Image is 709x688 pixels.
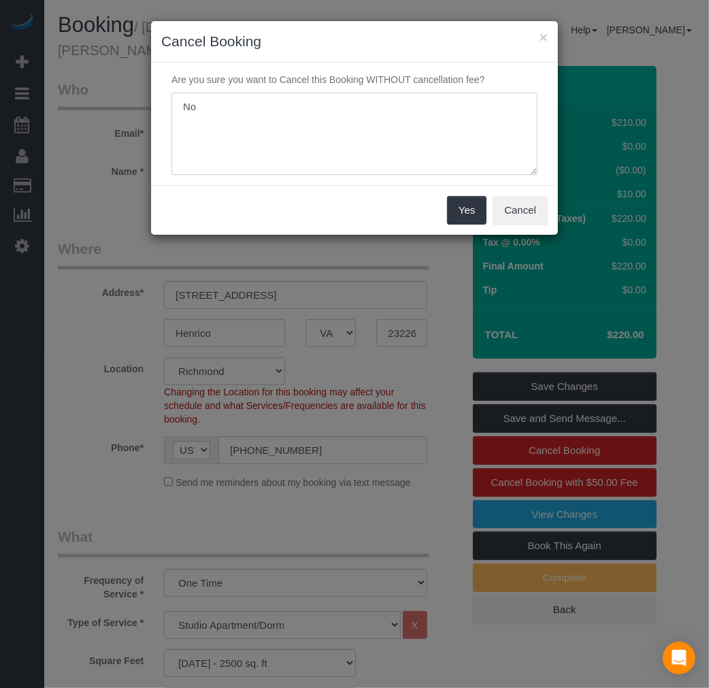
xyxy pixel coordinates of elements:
[151,21,558,235] sui-modal: Cancel Booking
[447,196,487,225] button: Yes
[493,196,548,225] button: Cancel
[161,31,548,52] h3: Cancel Booking
[540,30,548,44] button: ×
[161,73,548,86] p: Are you sure you want to Cancel this Booking WITHOUT cancellation fee?
[663,642,695,674] div: Open Intercom Messenger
